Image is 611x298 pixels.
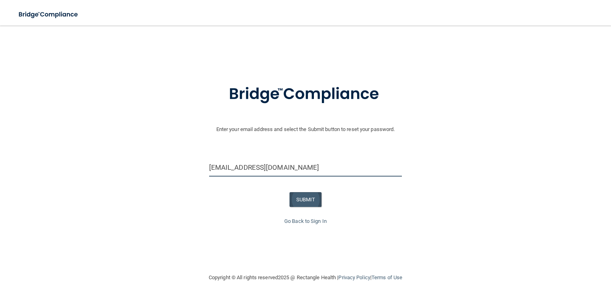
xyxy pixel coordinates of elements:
[160,265,451,290] div: Copyright © All rights reserved 2025 @ Rectangle Health | |
[290,192,322,207] button: SUBMIT
[209,159,402,177] input: Email
[284,218,327,224] a: Go Back to Sign In
[371,274,402,280] a: Terms of Use
[212,74,399,115] img: bridge_compliance_login_screen.278c3ca4.svg
[338,274,370,280] a: Privacy Policy
[12,6,86,23] img: bridge_compliance_login_screen.278c3ca4.svg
